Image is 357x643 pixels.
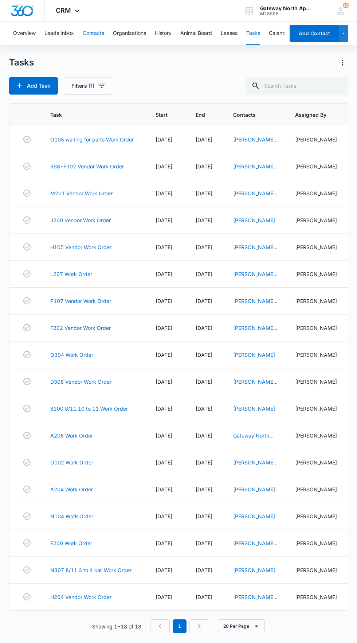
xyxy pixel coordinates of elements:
[343,3,349,8] div: notifications count
[233,244,278,265] a: [PERSON_NAME] & [PERSON_NAME]
[295,539,337,547] div: [PERSON_NAME]
[156,406,172,412] span: [DATE]
[50,297,111,305] a: P107 Vendor Work Order
[156,190,172,196] span: [DATE]
[156,594,172,600] span: [DATE]
[295,405,337,412] div: [PERSON_NAME]
[150,619,209,633] nav: Pagination
[50,136,134,143] a: O105 waiting for parts Work Order
[196,432,212,439] span: [DATE]
[50,351,93,359] a: Q304 Work Order
[156,379,172,385] span: [DATE]
[50,378,111,386] a: D306 Vendor Work Order
[9,77,58,95] button: Add Task
[337,57,348,68] button: Actions
[50,566,132,574] a: N307 8/11 3 to 4 call Work Order
[156,298,172,304] span: [DATE]
[196,594,212,600] span: [DATE]
[295,593,337,601] div: [PERSON_NAME]
[295,216,337,224] div: [PERSON_NAME]
[156,217,172,223] span: [DATE]
[246,22,260,45] button: Tasks
[233,567,275,573] a: [PERSON_NAME]
[196,352,212,358] span: [DATE]
[50,324,111,332] a: F202 Vendor Work Order
[156,325,172,331] span: [DATE]
[233,190,278,212] a: [PERSON_NAME] & [PERSON_NAME]
[196,406,212,412] span: [DATE]
[233,406,275,412] a: [PERSON_NAME]
[50,216,111,224] a: J200 Vendor Work Order
[50,539,92,547] a: E200 Work Order
[50,163,124,170] a: 598-F302 Vendor Work Order
[50,432,93,439] a: A206 Work Order
[295,243,337,251] div: [PERSON_NAME]
[295,351,337,359] div: [PERSON_NAME]
[196,111,205,119] span: End
[196,190,212,196] span: [DATE]
[156,432,172,439] span: [DATE]
[295,486,337,493] div: [PERSON_NAME]
[233,352,275,358] a: [PERSON_NAME]
[295,378,337,386] div: [PERSON_NAME]
[64,77,112,95] button: Filters(1)
[156,567,172,573] span: [DATE]
[233,298,278,319] a: [PERSON_NAME] & [PERSON_NAME]
[13,22,36,45] button: Overview
[56,7,71,14] span: CRM
[233,594,278,623] a: [PERSON_NAME] "[PERSON_NAME]" [PERSON_NAME]
[50,189,113,197] a: M201 Vendor Work Order
[295,432,337,439] div: [PERSON_NAME]
[269,22,290,45] button: Calendar
[156,459,172,466] span: [DATE]
[50,270,92,278] a: L207 Work Order
[196,459,212,466] span: [DATE]
[89,83,94,88] span: (1)
[50,111,127,119] span: Task
[196,513,212,519] span: [DATE]
[156,271,172,277] span: [DATE]
[295,512,337,520] div: [PERSON_NAME]
[196,244,212,250] span: [DATE]
[233,513,275,519] a: [PERSON_NAME]
[156,136,172,143] span: [DATE]
[233,163,278,185] a: [PERSON_NAME] & [PERSON_NAME]
[196,567,212,573] span: [DATE]
[156,486,172,492] span: [DATE]
[295,324,337,332] div: [PERSON_NAME]
[295,136,337,143] div: [PERSON_NAME]
[295,297,337,305] div: [PERSON_NAME]
[196,271,212,277] span: [DATE]
[196,325,212,331] span: [DATE]
[233,111,267,119] span: Contacts
[196,486,212,492] span: [DATE]
[295,459,337,466] div: [PERSON_NAME]
[260,5,313,11] div: account name
[83,22,104,45] button: Contacts
[196,163,212,169] span: [DATE]
[233,271,278,292] a: [PERSON_NAME] & [PERSON_NAME]
[295,566,337,574] div: [PERSON_NAME]
[233,432,274,446] a: Gateway North Apartments
[196,540,212,546] span: [DATE]
[233,379,278,400] a: [PERSON_NAME] & [PERSON_NAME]
[196,298,212,304] span: [DATE]
[9,57,34,68] h1: Tasks
[290,25,339,42] button: Add Contact
[156,244,172,250] span: [DATE]
[295,111,326,119] span: Assigned By
[233,136,278,158] a: [PERSON_NAME] & [PERSON_NAME]
[50,459,93,466] a: O102 Work Order
[156,513,172,519] span: [DATE]
[156,163,172,169] span: [DATE]
[50,243,111,251] a: H105 Vendor Work Order
[233,217,275,223] a: [PERSON_NAME]
[260,11,313,16] div: account id
[156,540,172,546] span: [DATE]
[221,22,238,45] button: Leases
[218,619,265,633] button: 20 Per Page
[196,217,212,223] span: [DATE]
[180,22,212,45] button: Animal Board
[155,22,172,45] button: History
[343,3,349,8] span: 12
